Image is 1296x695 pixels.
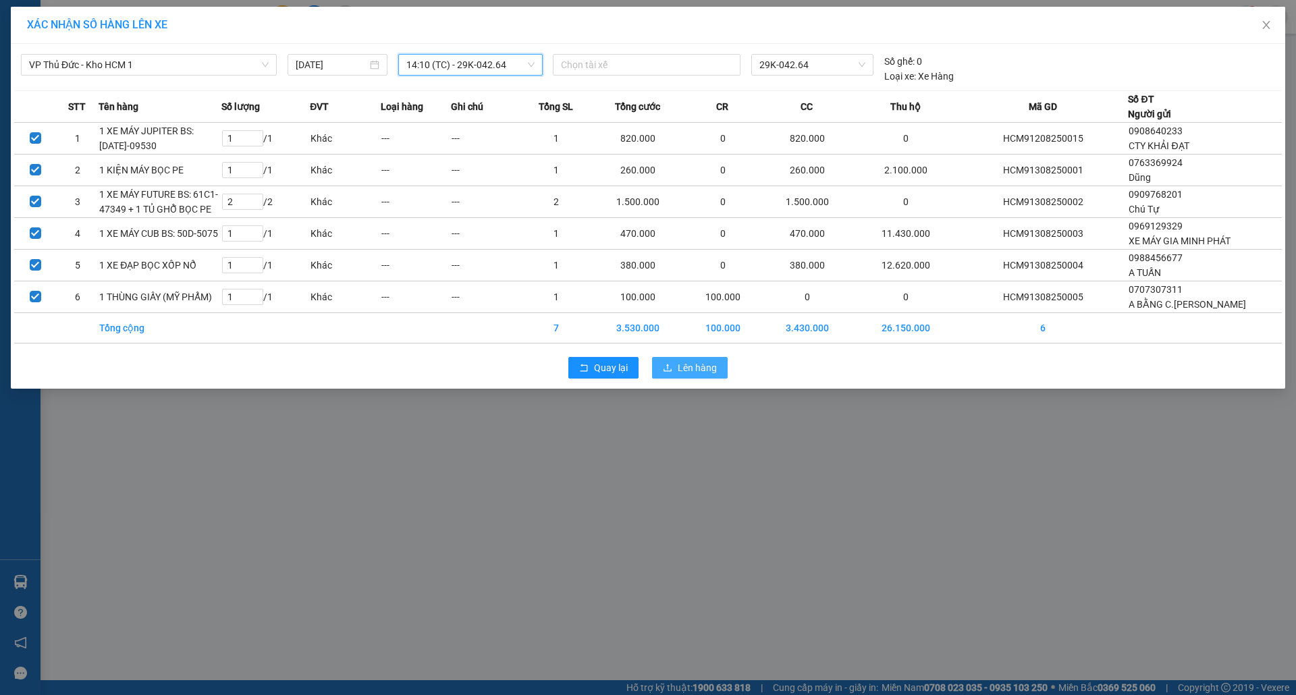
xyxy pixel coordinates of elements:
[854,155,958,186] td: 2.100.000
[958,123,1128,155] td: HCM91208250015
[68,99,86,114] span: STT
[591,155,684,186] td: 260.000
[761,313,854,343] td: 3.430.000
[884,54,915,69] span: Số ghế:
[1129,140,1189,151] span: CTY KHẢI ĐẠT
[381,186,451,218] td: ---
[579,363,589,374] span: rollback
[884,54,922,69] div: 0
[99,313,221,343] td: Tổng cộng
[521,123,591,155] td: 1
[310,155,380,186] td: Khác
[684,155,761,186] td: 0
[521,250,591,281] td: 1
[591,313,684,343] td: 3.530.000
[310,218,380,250] td: Khác
[451,123,521,155] td: ---
[29,55,269,75] span: VP Thủ Đức - Kho HCM 1
[99,281,221,313] td: 1 THÙNG GIẤY (MỸ PHẨM)
[761,250,854,281] td: 380.000
[57,281,99,313] td: 6
[684,123,761,155] td: 0
[221,99,260,114] span: Số lượng
[759,55,865,75] span: 29K-042.64
[884,69,916,84] span: Loại xe:
[1261,20,1272,30] span: close
[591,281,684,313] td: 100.000
[1129,126,1183,136] span: 0908640233
[1129,299,1246,310] span: A BẰNG C.[PERSON_NAME]
[310,123,380,155] td: Khác
[854,250,958,281] td: 12.620.000
[57,155,99,186] td: 2
[451,281,521,313] td: ---
[57,186,99,218] td: 3
[221,123,310,155] td: / 1
[381,155,451,186] td: ---
[684,186,761,218] td: 0
[652,357,728,379] button: uploadLên hàng
[761,218,854,250] td: 470.000
[37,29,72,40] strong: CSKH:
[381,281,451,313] td: ---
[381,123,451,155] td: ---
[57,218,99,250] td: 4
[761,123,854,155] td: 820.000
[884,69,954,84] div: Xe Hàng
[854,123,958,155] td: 0
[663,363,672,374] span: upload
[99,218,221,250] td: 1 XE MÁY CUB BS: 50D-5075
[854,313,958,343] td: 26.150.000
[406,55,535,75] span: 14:10 (TC) - 29K-042.64
[854,218,958,250] td: 11.430.000
[221,218,310,250] td: / 1
[310,99,329,114] span: ĐVT
[761,155,854,186] td: 260.000
[99,155,221,186] td: 1 KIỆN MÁY BỌC PE
[1129,235,1231,246] span: XE MÁY GIA MINH PHÁT
[521,281,591,313] td: 1
[99,186,221,218] td: 1 XE MÁY FUTURE BS: 61C1-47349 + 1 TỦ GHỖ BỌC PE
[1129,221,1183,231] span: 0969129329
[381,218,451,250] td: ---
[678,360,717,375] span: Lên hàng
[594,360,628,375] span: Quay lại
[761,186,854,218] td: 1.500.000
[5,29,103,53] span: [PHONE_NUMBER]
[451,186,521,218] td: ---
[1129,189,1183,200] span: 0909768201
[958,313,1128,343] td: 6
[591,123,684,155] td: 820.000
[684,250,761,281] td: 0
[381,250,451,281] td: ---
[107,29,269,53] span: CÔNG TY TNHH CHUYỂN PHÁT NHANH BẢO AN
[854,186,958,218] td: 0
[521,186,591,218] td: 2
[99,123,221,155] td: 1 XE MÁY JUPITER BS: [DATE]-09530
[539,99,573,114] span: Tổng SL
[310,186,380,218] td: Khác
[451,155,521,186] td: ---
[221,186,310,218] td: / 2
[801,99,813,114] span: CC
[451,250,521,281] td: ---
[99,99,138,114] span: Tên hàng
[761,281,854,313] td: 0
[1129,204,1159,215] span: Chú Tự
[1129,172,1151,183] span: Dũng
[5,93,84,105] span: 13:52:10 [DATE]
[221,250,310,281] td: / 1
[95,6,273,24] strong: PHIẾU DÁN LÊN HÀNG
[684,313,761,343] td: 100.000
[221,281,310,313] td: / 1
[1029,99,1057,114] span: Mã GD
[958,155,1128,186] td: HCM91308250001
[716,99,728,114] span: CR
[5,72,208,90] span: Mã đơn: HCM91308250005
[310,281,380,313] td: Khác
[1128,92,1171,121] div: Số ĐT Người gửi
[615,99,660,114] span: Tổng cước
[296,57,367,72] input: 13/08/2025
[1129,252,1183,263] span: 0988456677
[1247,7,1285,45] button: Close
